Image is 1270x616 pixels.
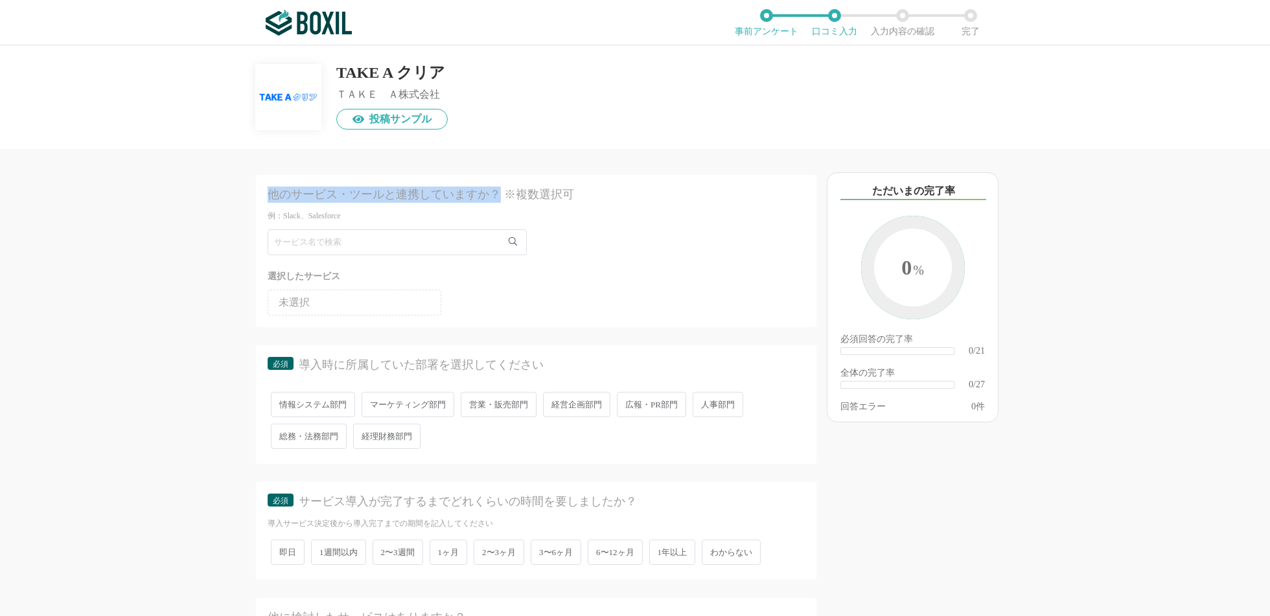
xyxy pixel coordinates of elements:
[461,392,537,417] span: 営業・販売部門
[336,65,448,80] div: TAKE A クリア
[531,540,581,565] span: 3〜6ヶ月
[840,369,985,380] div: 全体の完了率
[840,335,985,347] div: 必須回答の完了率
[268,229,527,255] input: サービス名で検索
[800,9,868,36] li: 口コミ入力
[874,229,952,309] span: 0
[299,357,782,373] div: 導入時に所属していた部署を選択してください
[840,402,886,411] div: 回答エラー
[268,211,805,222] div: 例：Slack、Salesforce
[430,540,468,565] span: 1ヶ月
[969,380,985,389] div: 0/27
[311,540,366,565] span: 1週間以内
[279,297,310,308] span: 未選択
[840,183,986,200] div: ただいまの完了率
[543,392,610,417] span: 経営企画部門
[271,424,347,449] span: 総務・法務部門
[362,392,454,417] span: マーケティング部門
[266,10,352,36] img: ボクシルSaaS_ロゴ
[373,540,423,565] span: 2〜3週間
[617,392,686,417] span: 広報・PR部門
[369,114,432,124] span: 投稿サンプル
[273,496,288,505] span: 必須
[336,89,448,100] div: ＴＡＫＥ Ａ株式会社
[936,9,1004,36] li: 完了
[271,392,355,417] span: 情報システム部門
[474,540,524,565] span: 2〜3ヶ月
[913,263,924,277] span: %
[268,268,805,284] div: 選択したサービス
[271,540,305,565] span: 即日
[273,359,288,369] span: 必須
[353,424,421,449] span: 経理財務部門
[969,347,985,356] div: 0/21
[732,9,800,36] li: 事前アンケート
[693,392,743,417] span: 人事部門
[268,187,751,203] div: 他のサービス・ツールと連携していますか？ ※複数選択可
[268,518,805,529] div: 導入サービス決定後から導入完了までの期間を記入してください
[299,494,782,510] div: サービス導入が完了するまでどれくらいの時間を要しましたか？
[702,540,761,565] span: わからない
[971,402,976,411] span: 0
[649,540,696,565] span: 1年以上
[588,540,643,565] span: 6〜12ヶ月
[868,9,936,36] li: 入力内容の確認
[971,402,985,411] div: 件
